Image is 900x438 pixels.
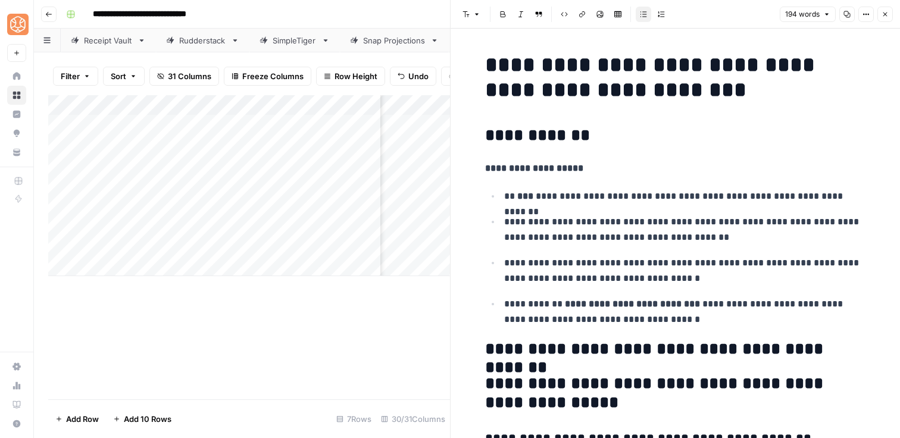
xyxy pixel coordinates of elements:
div: 7 Rows [332,409,376,428]
span: Add 10 Rows [124,413,171,425]
button: Undo [390,67,436,86]
a: Browse [7,86,26,105]
a: Rudderstack [156,29,249,52]
button: Freeze Columns [224,67,311,86]
a: Settings [7,357,26,376]
span: Row Height [335,70,377,82]
button: Workspace: SimpleTiger [7,10,26,39]
a: Insights [7,105,26,124]
div: Rudderstack [179,35,226,46]
button: Add 10 Rows [106,409,179,428]
img: SimpleTiger Logo [7,14,29,35]
span: Add Row [66,413,99,425]
div: 30/31 Columns [376,409,450,428]
span: Sort [111,70,126,82]
span: Filter [61,70,80,82]
span: 31 Columns [168,70,211,82]
button: Filter [53,67,98,86]
a: Usage [7,376,26,395]
a: Snap Projections [340,29,449,52]
a: Home [7,67,26,86]
a: Your Data [7,143,26,162]
span: Freeze Columns [242,70,304,82]
button: Help + Support [7,414,26,433]
div: SimpleTiger [273,35,317,46]
a: SimpleTiger [249,29,340,52]
a: Opportunities [7,124,26,143]
button: 194 words [780,7,836,22]
div: Snap Projections [363,35,426,46]
div: Receipt Vault [84,35,133,46]
a: Receipt Vault [61,29,156,52]
button: Sort [103,67,145,86]
a: Learning Hub [7,395,26,414]
button: 31 Columns [149,67,219,86]
button: Add Row [48,409,106,428]
span: 194 words [785,9,820,20]
span: Undo [408,70,429,82]
button: Row Height [316,67,385,86]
